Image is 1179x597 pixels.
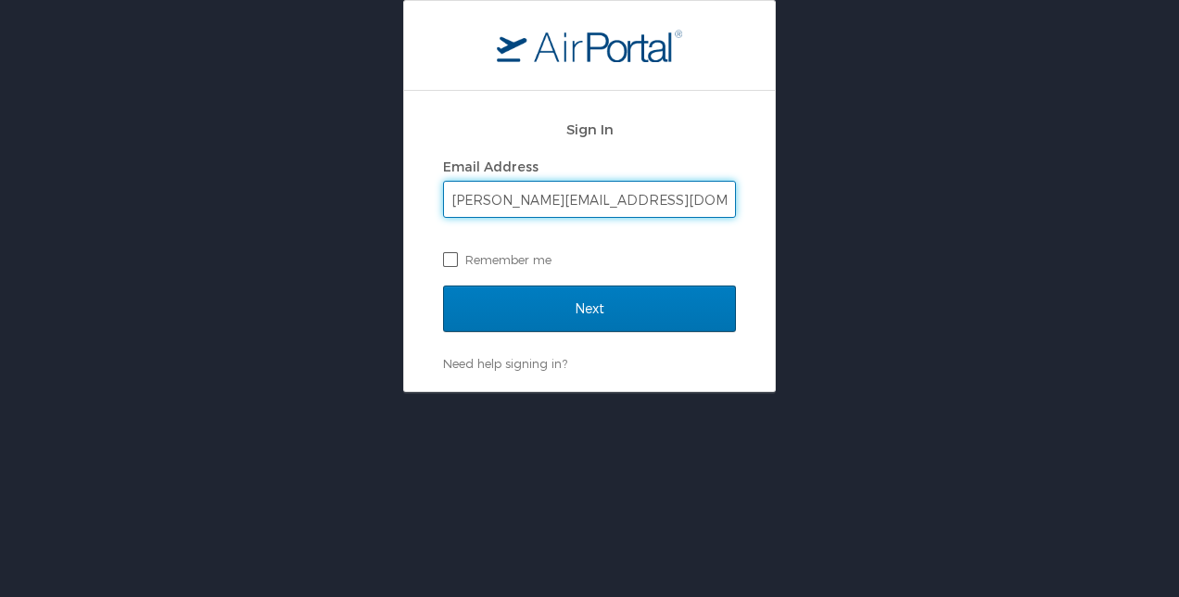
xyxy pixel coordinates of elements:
img: logo [497,29,682,62]
label: Remember me [443,246,736,273]
input: Next [443,286,736,332]
a: Need help signing in? [443,356,567,371]
h2: Sign In [443,119,736,140]
label: Email Address [443,159,539,174]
